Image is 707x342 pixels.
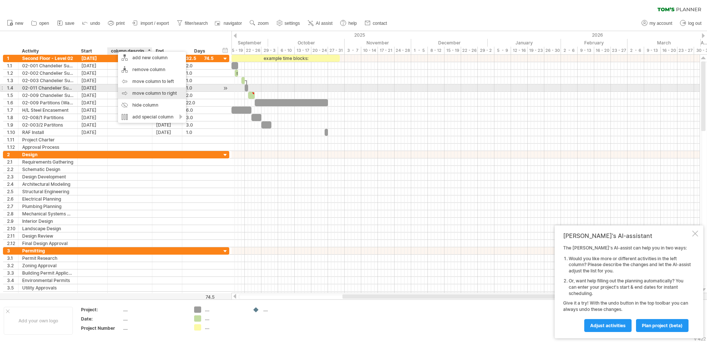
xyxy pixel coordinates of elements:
div: .... [205,315,245,322]
div: 2 [7,151,18,158]
div: Electrical Planning [22,195,74,202]
div: Design Review [22,232,74,239]
div: 2.7 [7,203,18,210]
span: my account [650,21,672,26]
div: 1.8 [7,114,18,121]
div: move column to left [118,76,186,87]
div: 24 - 28 [395,47,411,54]
div: 2.6 [7,195,18,202]
div: September 2025 [195,39,268,47]
div: 02-009 Partitions (Walls/M3 Riser) [22,99,74,106]
div: 13 - 17 [295,47,311,54]
div: Date: [81,316,122,322]
div: 22 - 26 [245,47,261,54]
div: 1 [7,55,18,62]
div: .... [263,306,304,313]
div: [PERSON_NAME]'s AI-assistant [563,232,691,239]
li: Would you like more or different activities in the left column? Please describe the changes and l... [569,256,691,274]
div: 23 - 27 [677,47,694,54]
div: 3 [7,247,18,254]
div: 3.5 [7,284,18,291]
div: 3.0 [186,114,214,121]
a: filter/search [175,19,210,28]
div: 1.11 [7,136,18,143]
div: 3 - 7 [345,47,361,54]
span: AI assist [316,21,332,26]
div: .... [123,325,185,331]
div: 2.10 [7,225,18,232]
div: .... [123,316,185,322]
div: 1.0 [186,129,214,136]
div: 02-008/1 Partitions [22,114,74,121]
div: [DATE] [152,121,182,128]
span: new [15,21,23,26]
div: Utility Approvals [22,284,74,291]
div: [DATE] [78,121,108,128]
span: log out [688,21,701,26]
div: 2.3 [7,173,18,180]
div: 3.1 [7,255,18,262]
div: 15 - 19 [228,47,245,54]
div: .... [205,306,245,313]
div: 1.9 [7,121,18,128]
span: settings [285,21,300,26]
span: navigator [224,21,242,26]
div: 22.0 [186,99,214,106]
div: 2.12 [7,240,18,247]
div: Landscape Design [22,225,74,232]
div: 15 - 19 [444,47,461,54]
div: add special column [118,111,186,123]
div: .... [123,306,185,313]
div: End [156,47,178,55]
div: 2.4 [7,181,18,188]
div: 2.11 [7,232,18,239]
div: 3.4 [7,277,18,284]
span: contact [373,21,387,26]
div: 32.5 [186,55,214,62]
a: import / export [131,19,171,28]
a: undo [80,19,102,28]
div: [DATE] [78,62,108,69]
div: 2.0 [186,62,214,69]
div: 3.6 [7,292,18,299]
div: 9 - 13 [644,47,661,54]
div: 16 - 20 [661,47,677,54]
a: my account [640,19,674,28]
div: Mechanical Systems Design [22,210,74,217]
a: new [5,19,26,28]
div: Health and Safety Permits [22,292,74,299]
div: 02-011 Chandelier Support [22,84,74,91]
div: 1.4 [7,84,18,91]
div: Structural Engineering [22,188,74,195]
div: Activity [22,47,73,55]
div: Design Development [22,173,74,180]
div: Zoning Approval [22,262,74,269]
div: [DATE] [78,77,108,84]
span: import / export [141,21,169,26]
div: 1.10 [7,129,18,136]
div: 1.1 [7,62,18,69]
div: Architectural Modeling [22,181,74,188]
div: 1.5 [7,92,18,99]
a: open [29,19,51,28]
div: 2.0 [186,92,214,99]
div: Environmental Permits [22,277,74,284]
span: save [65,21,74,26]
div: 6 - 10 [278,47,295,54]
span: Adjust activities [590,323,626,328]
div: 17 - 21 [378,47,395,54]
div: H/L Steel Encasement [22,107,74,114]
div: 02-003/2 Partitons [22,121,74,128]
div: Requirements Gathering [22,158,74,165]
div: 2.9 [7,218,18,225]
div: Permitting [22,247,74,254]
div: 1.0 [186,84,214,91]
div: 2 - 6 [561,47,578,54]
div: [DATE] [78,129,108,136]
div: 8 - 12 [428,47,444,54]
div: 3.0 [186,121,214,128]
div: 27 - 31 [328,47,345,54]
div: v 422 [694,336,706,342]
div: Interior Design [22,218,74,225]
div: 9 - 13 [578,47,594,54]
